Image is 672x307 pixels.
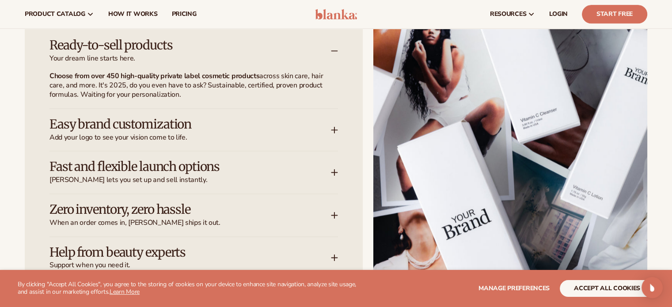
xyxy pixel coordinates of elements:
[49,54,331,63] span: Your dream line starts here.
[49,175,331,185] span: [PERSON_NAME] lets you set up and sell instantly.
[171,11,196,18] span: pricing
[49,218,331,227] span: When an order comes in, [PERSON_NAME] ships it out.
[478,284,550,292] span: Manage preferences
[110,288,140,296] a: Learn More
[478,280,550,297] button: Manage preferences
[49,160,304,174] h3: Fast and flexible launch options
[49,246,304,259] h3: Help from beauty experts
[642,277,663,298] div: Open Intercom Messenger
[49,261,331,270] span: Support when you need it.
[49,72,327,99] p: across skin care, hair care, and more. It's 2025, do you even have to ask? Sustainable, certified...
[49,38,304,52] h3: Ready-to-sell products
[315,9,357,19] img: logo
[490,11,526,18] span: resources
[49,133,331,142] span: Add your logo to see your vision come to life.
[560,280,654,297] button: accept all cookies
[49,203,304,216] h3: Zero inventory, zero hassle
[49,71,259,81] strong: Choose from over 450 high-quality private label cosmetic products
[25,11,85,18] span: product catalog
[49,117,304,131] h3: Easy brand customization
[582,5,647,23] a: Start Free
[18,281,366,296] p: By clicking "Accept All Cookies", you agree to the storing of cookies on your device to enhance s...
[549,11,568,18] span: LOGIN
[108,11,158,18] span: How It Works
